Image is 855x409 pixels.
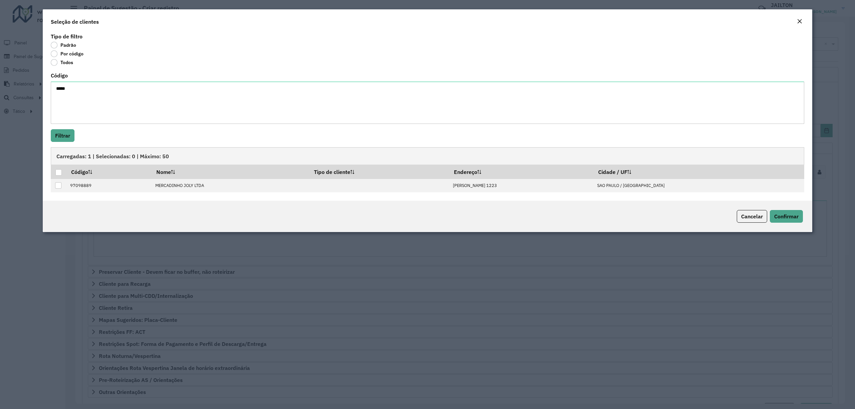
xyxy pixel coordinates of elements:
button: Cancelar [737,210,767,223]
label: Por código [51,50,83,57]
td: SAO PAULO / [GEOGRAPHIC_DATA] [594,179,804,193]
th: Nome [152,165,310,179]
th: Código [66,165,152,179]
td: 97098889 [66,179,152,193]
th: Endereço [450,165,594,179]
span: Confirmar [774,213,799,220]
button: Confirmar [770,210,803,223]
label: Código [51,71,68,79]
td: MERCADINHO JOLY LTDA [152,179,310,193]
h4: Seleção de clientes [51,18,99,26]
button: Filtrar [51,129,74,142]
th: Tipo de cliente [309,165,449,179]
em: Fechar [797,19,802,24]
td: [PERSON_NAME] 1223 [450,179,594,193]
label: Padrão [51,42,76,48]
span: Cancelar [741,213,763,220]
div: Carregadas: 1 | Selecionadas: 0 | Máximo: 50 [51,147,804,165]
button: Close [795,17,804,26]
label: Tipo de filtro [51,32,82,40]
label: Todos [51,59,73,66]
th: Cidade / UF [594,165,804,179]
